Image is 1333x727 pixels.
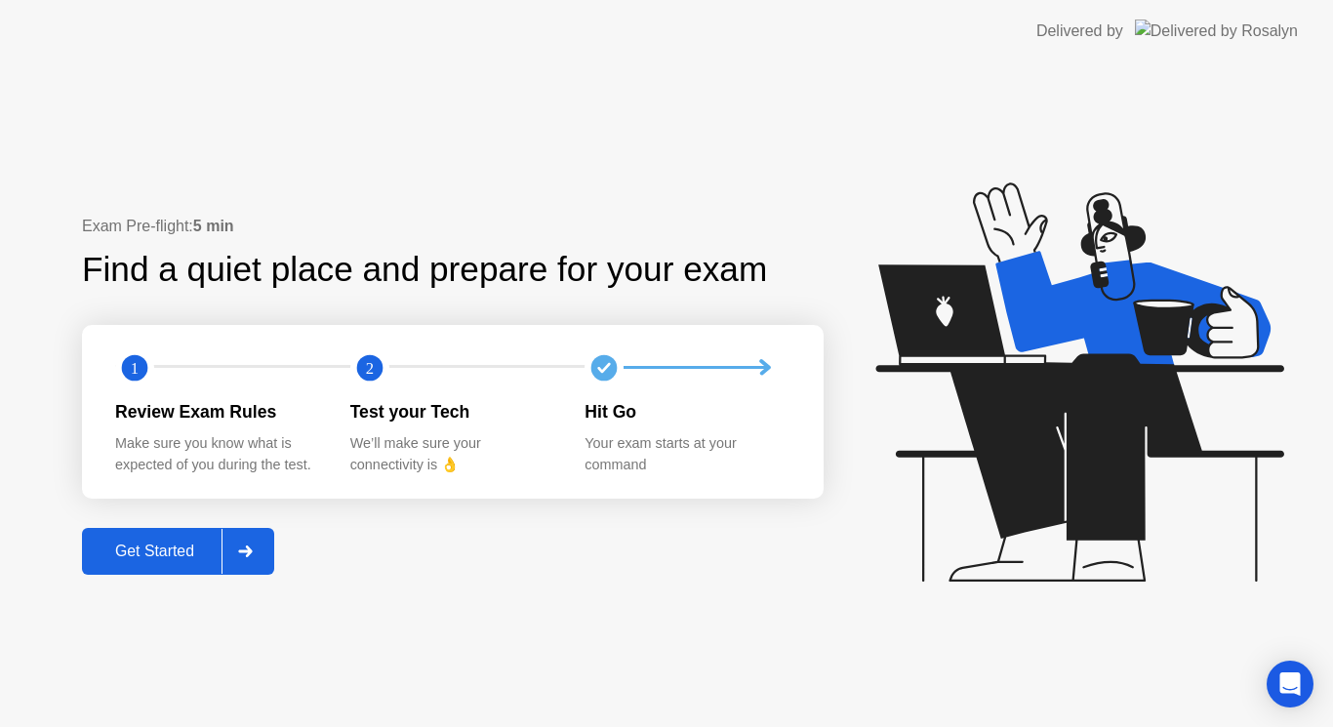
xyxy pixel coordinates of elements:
[82,244,770,296] div: Find a quiet place and prepare for your exam
[115,433,319,475] div: Make sure you know what is expected of you during the test.
[585,399,788,424] div: Hit Go
[82,215,824,238] div: Exam Pre-flight:
[1036,20,1123,43] div: Delivered by
[193,218,234,234] b: 5 min
[115,399,319,424] div: Review Exam Rules
[1267,661,1313,707] div: Open Intercom Messenger
[88,543,222,560] div: Get Started
[585,433,788,475] div: Your exam starts at your command
[350,399,554,424] div: Test your Tech
[366,358,374,377] text: 2
[131,358,139,377] text: 1
[1135,20,1298,42] img: Delivered by Rosalyn
[350,433,554,475] div: We’ll make sure your connectivity is 👌
[82,528,274,575] button: Get Started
